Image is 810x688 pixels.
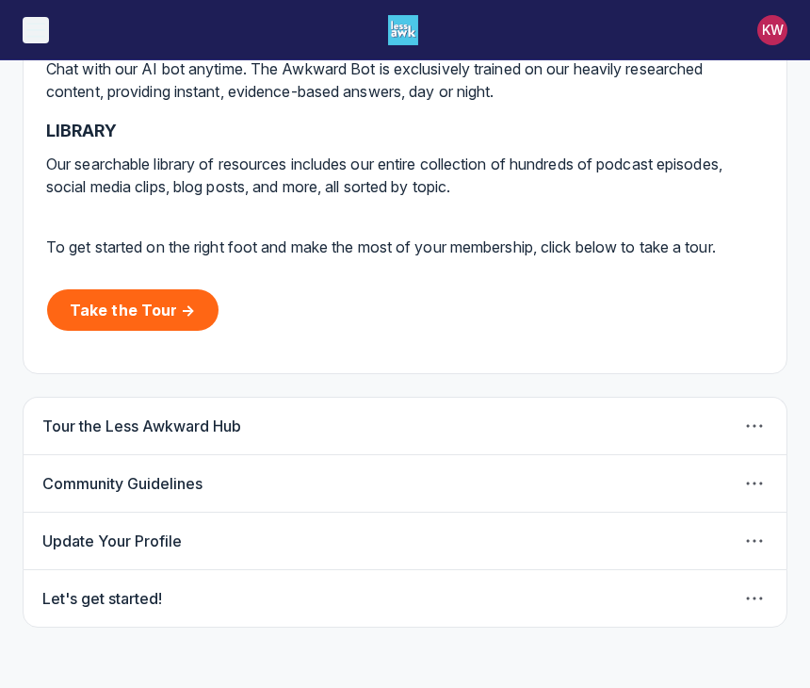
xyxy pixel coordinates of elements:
button: Post actions [741,413,768,439]
img: Less Awkward Hub logo [388,15,418,45]
p: Chat with our AI bot anytime. The Awkward Bot is exclusively trained on our heavily researched co... [46,57,764,103]
p: To get started on the right foot and make the most of your membership, click below to take a tour. [46,236,764,258]
p: Our searchable library of resources includes our entire collection of hundreds of podcast episode... [46,153,764,221]
a: Community Guidelines [42,474,202,493]
strong: LIBRARY [46,121,117,140]
button: Post actions [741,470,768,497]
a: Take the Tour → [47,289,219,331]
button: Toggle menu [23,17,49,43]
button: Post actions [741,528,768,554]
div: KW [757,15,787,45]
a: Tour the Less Awkward Hub [42,417,241,435]
a: Let's get started! [42,589,162,608]
a: Update Your Profile [42,532,182,550]
button: Post actions [741,585,768,612]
